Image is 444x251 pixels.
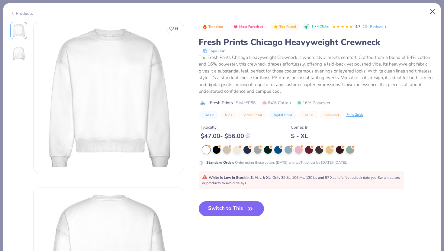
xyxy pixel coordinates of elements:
[199,201,264,216] button: Switch to This
[332,22,353,32] div: 4.7 Stars
[201,48,227,54] button: copy to clipboard
[11,23,26,38] img: Front
[201,132,250,140] div: $ 47.00 - $ 56.00
[233,24,238,29] img: Most Favorited sort
[166,24,181,33] button: Like
[199,23,227,31] button: Badge Button
[269,111,296,119] button: Digital Print
[202,24,207,29] img: Trending sort
[221,111,236,119] button: Tops
[199,54,434,95] div: The Fresh Prints Chicago Heavyweight Crewneck is where style meets comfort. Crafted from a blend ...
[175,27,179,30] span: 63
[239,25,263,28] span: Most Favorited
[206,160,234,165] strong: Standard Order :
[206,160,347,165] div: Order using these colors [DATE] and we'll deliver by [DATE]-[DATE].
[199,111,218,119] button: Classic
[239,111,266,119] button: Screen Print
[270,23,299,31] button: Badge Button
[273,24,278,29] img: Top Rated sort
[346,112,363,117] div: Print Guide
[202,175,400,185] span: : Only 39 Ss, 106 Ms, 130 Ls and 57 XLs left. No restock date yet. Switch colors or products to a...
[311,24,329,29] span: 1.7M Clicks
[291,132,308,140] div: S - XL
[355,24,360,29] span: 4.7
[11,46,26,61] img: Back
[363,24,388,29] a: 10+ Reviews
[34,22,184,173] img: Front
[230,23,267,31] button: Badge Button
[199,37,434,48] div: Fresh Prints Chicago Heavyweight Crewneck
[10,10,33,17] div: Products
[210,100,233,106] span: Fresh Prints
[279,25,296,28] span: Top Rated
[320,111,343,119] button: Crewneck
[199,101,207,105] img: brand logo
[297,100,330,106] span: 16% Polyester
[262,100,291,106] span: 84% Cotton
[427,6,438,18] button: Close
[209,175,271,180] strong: White is Low in Stock in S, M, L & XL
[208,25,223,28] span: Trending
[236,100,256,106] span: Style FP88
[201,124,250,130] div: Typically
[299,111,317,119] button: Casual
[291,124,308,130] div: Comes In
